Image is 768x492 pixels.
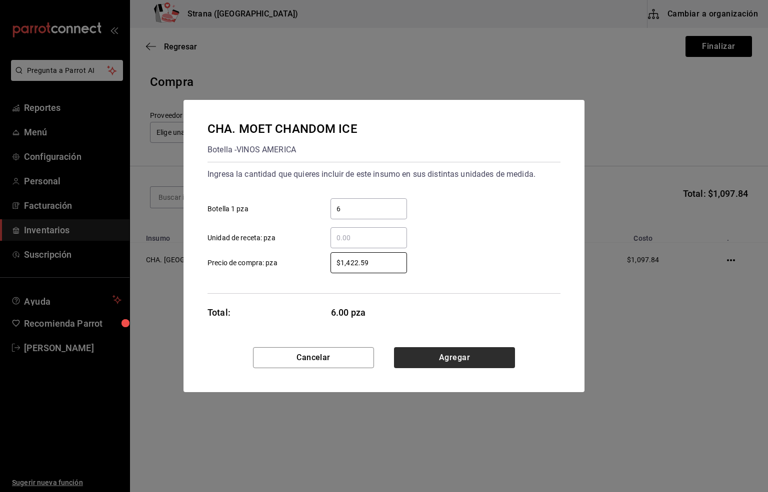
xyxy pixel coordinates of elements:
[207,233,275,243] span: Unidad de receta: pza
[394,347,515,368] button: Agregar
[253,347,374,368] button: Cancelar
[330,257,407,269] input: Precio de compra: pza
[207,204,248,214] span: Botella 1 pza
[207,306,230,319] div: Total:
[207,258,277,268] span: Precio de compra: pza
[207,142,357,158] div: Botella - VINOS AMERICA
[330,232,407,244] input: Unidad de receta: pza
[331,306,407,319] span: 6.00 pza
[207,120,357,138] div: CHA. MOET CHANDOM ICE
[207,166,560,182] div: Ingresa la cantidad que quieres incluir de este insumo en sus distintas unidades de medida.
[330,203,407,215] input: Botella 1 pza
